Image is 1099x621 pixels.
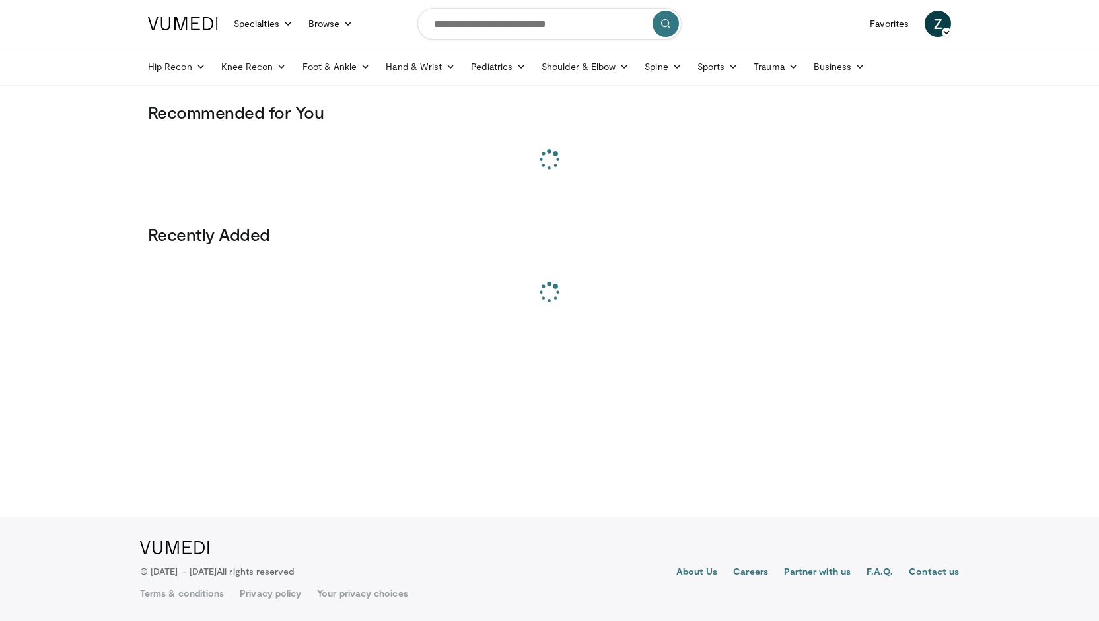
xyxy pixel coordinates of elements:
a: Spine [637,53,689,80]
a: About Us [676,565,718,581]
a: Sports [690,53,746,80]
a: Browse [301,11,361,37]
a: Knee Recon [213,53,295,80]
a: Terms & conditions [140,587,224,600]
a: Privacy policy [240,587,301,600]
a: Shoulder & Elbow [534,53,637,80]
p: © [DATE] – [DATE] [140,565,295,578]
img: VuMedi Logo [140,541,209,554]
a: Favorites [862,11,917,37]
input: Search topics, interventions [417,8,682,40]
span: All rights reserved [217,566,294,577]
a: Careers [733,565,768,581]
a: Hip Recon [140,53,213,80]
h3: Recently Added [148,224,951,245]
img: VuMedi Logo [148,17,218,30]
a: Business [806,53,873,80]
a: Pediatrics [463,53,534,80]
a: Foot & Ankle [295,53,378,80]
a: Hand & Wrist [378,53,463,80]
a: Your privacy choices [317,587,408,600]
h3: Recommended for You [148,102,951,123]
a: Specialties [226,11,301,37]
a: F.A.Q. [867,565,893,581]
a: Z [925,11,951,37]
a: Contact us [909,565,959,581]
a: Trauma [746,53,806,80]
a: Partner with us [784,565,851,581]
